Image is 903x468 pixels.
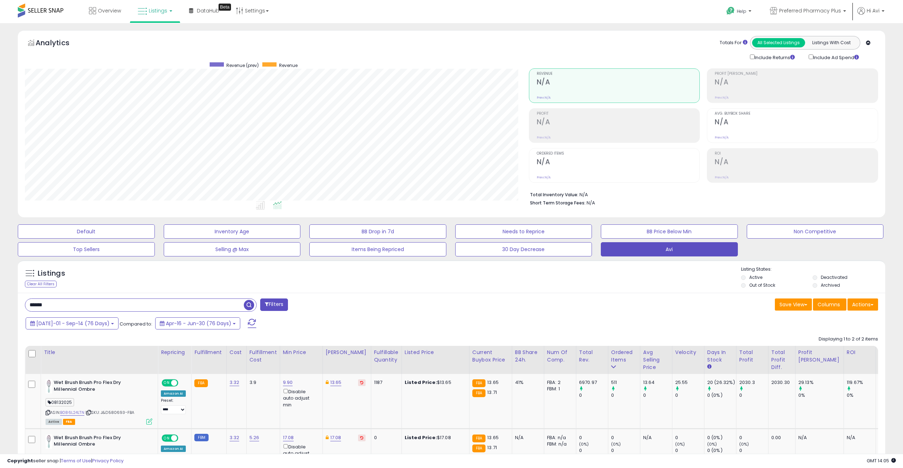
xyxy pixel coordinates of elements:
div: seller snap | | [7,458,124,464]
img: 313GRXfnJmL._SL40_.jpg [46,435,52,449]
a: Privacy Policy [92,457,124,464]
b: Total Inventory Value: [530,192,578,198]
small: Days In Stock. [707,364,712,370]
button: [DATE]-01 - Sep-14 (76 Days) [26,317,119,329]
div: Ordered Items [611,349,637,364]
button: Default [18,224,155,239]
div: N/A [798,435,838,441]
div: Repricing [161,349,188,356]
span: Avg. Buybox Share [715,112,878,116]
li: N/A [530,190,873,198]
div: Current Buybox Price [472,349,509,364]
div: Total Rev. [579,349,605,364]
label: Out of Stock [749,282,775,288]
span: Apr-16 - Jun-30 (76 Days) [166,320,231,327]
div: Velocity [675,349,701,356]
b: Short Term Storage Fees: [530,200,586,206]
i: Get Help [726,6,735,15]
small: Prev: N/A [715,175,729,180]
div: Title [44,349,155,356]
h5: Listings [38,269,65,279]
a: Hi Avi [857,7,884,23]
div: Totals For [720,40,747,46]
div: 119.67% [847,379,876,386]
div: N/A [847,435,870,441]
div: Clear All Filters [25,281,57,287]
span: ROI [715,152,878,156]
div: ROI [847,349,873,356]
div: Cost [230,349,243,356]
span: Overview [98,7,121,14]
div: 0 [739,392,768,399]
div: Fulfillment Cost [250,349,277,364]
div: 0 [611,392,640,399]
button: Top Sellers [18,242,155,256]
span: DataHub [197,7,219,14]
button: Columns [813,298,846,311]
a: Help [721,1,758,23]
span: Profit [PERSON_NAME] [715,72,878,76]
button: Non Competitive [747,224,884,239]
div: 0 [579,435,608,441]
div: 13.64 [643,379,672,386]
div: Tooltip anchor [219,4,231,11]
p: Listing States: [741,266,885,273]
div: 0 [675,392,704,399]
div: Displaying 1 to 2 of 2 items [819,336,878,343]
div: 41% [515,379,539,386]
span: 13.65 [487,379,499,386]
span: Columns [818,301,840,308]
span: Listings [149,7,167,14]
div: FBM: 1 [547,386,571,392]
button: Avi [601,242,738,256]
span: Hi Avi [867,7,880,14]
h2: N/A [715,118,878,128]
div: 0 [739,435,768,441]
label: Active [749,274,762,280]
div: FBA: 2 [547,379,571,386]
div: 0 [374,435,396,441]
label: Archived [821,282,840,288]
div: 0 [643,392,672,399]
label: Deactivated [821,274,847,280]
span: 08132025 [46,398,74,406]
div: 29.13% [798,379,844,386]
b: Listed Price: [405,379,437,386]
a: 9.90 [283,379,293,386]
small: FBA [472,444,485,452]
button: 30 Day Decrease [455,242,592,256]
div: FBM: n/a [547,441,571,447]
a: B086L24LTN [60,410,84,416]
span: Revenue [537,72,700,76]
h2: N/A [537,118,700,128]
button: Inventory Age [164,224,301,239]
h2: N/A [537,78,700,88]
small: (0%) [611,441,621,447]
div: BB Share 24h. [515,349,541,364]
div: N/A [515,435,539,441]
small: Prev: N/A [537,175,551,180]
div: 0 (0%) [707,392,736,399]
div: Fulfillable Quantity [374,349,399,364]
a: 3.32 [230,379,240,386]
button: Items Being Repriced [309,242,446,256]
small: (0%) [579,441,589,447]
b: Listed Price: [405,434,437,441]
div: 0% [847,392,876,399]
div: 6970.97 [579,379,608,386]
div: Include Ad Spend [803,53,870,61]
div: 2030.3 [739,379,768,386]
div: 0 (0%) [707,435,736,441]
small: FBA [472,435,485,442]
small: (0%) [707,441,717,447]
div: $13.65 [405,379,464,386]
div: Listed Price [405,349,466,356]
span: ON [162,380,171,386]
small: Prev: N/A [537,95,551,100]
small: FBA [472,379,485,387]
div: Preset: [161,398,186,414]
b: Wet Brush Brush Pro Flex Dry Millennial Ombre [54,435,140,449]
span: 13.65 [487,434,499,441]
div: Profit [PERSON_NAME] [798,349,841,364]
h5: Analytics [36,38,83,50]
